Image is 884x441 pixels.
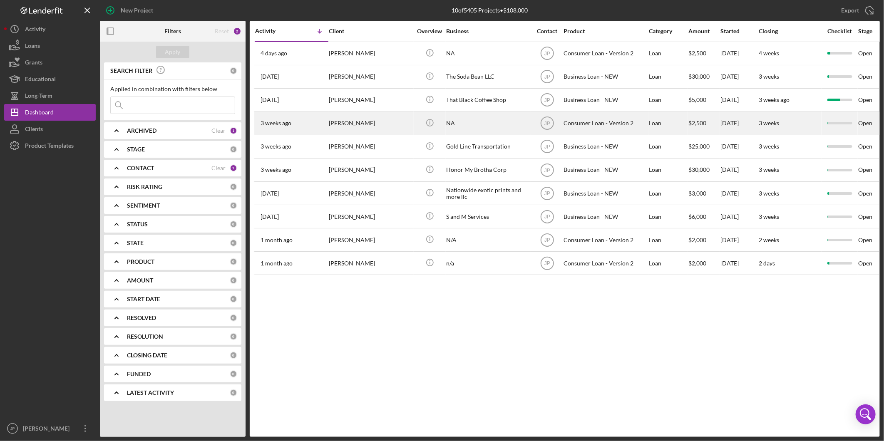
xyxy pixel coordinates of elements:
[230,183,237,191] div: 0
[720,136,758,158] div: [DATE]
[564,136,647,158] div: Business Loan - NEW
[329,28,412,35] div: Client
[230,202,237,209] div: 0
[4,137,96,154] button: Product Templates
[329,229,412,251] div: [PERSON_NAME]
[230,239,237,247] div: 0
[856,404,876,424] div: Open Intercom Messenger
[649,182,688,204] div: Loan
[649,159,688,181] div: Loan
[21,420,75,439] div: [PERSON_NAME]
[720,42,758,64] div: [DATE]
[156,46,189,58] button: Apply
[649,28,688,35] div: Category
[329,136,412,158] div: [PERSON_NAME]
[446,252,529,274] div: n/a
[261,120,291,126] time: 2025-08-11 00:10
[329,182,412,204] div: [PERSON_NAME]
[720,206,758,228] div: [DATE]
[564,66,647,88] div: Business Loan - NEW
[25,137,74,156] div: Product Templates
[759,236,779,243] time: 2 weeks
[446,66,529,88] div: The Soda Bean LLC
[4,54,96,71] a: Grants
[127,352,167,359] b: CLOSING DATE
[414,28,445,35] div: Overview
[649,42,688,64] div: Loan
[759,166,779,173] time: 3 weeks
[211,165,226,171] div: Clear
[688,159,720,181] div: $30,000
[759,260,775,267] time: 2 days
[544,167,550,173] text: JP
[4,37,96,54] a: Loans
[230,389,237,396] div: 0
[446,28,529,35] div: Business
[564,112,647,134] div: Consumer Loan - Version 2
[759,190,779,197] time: 3 weeks
[564,42,647,64] div: Consumer Loan - Version 2
[230,146,237,153] div: 0
[100,2,161,19] button: New Project
[688,66,720,88] div: $30,000
[255,27,292,34] div: Activity
[261,260,293,267] time: 2025-07-22 19:40
[329,112,412,134] div: [PERSON_NAME]
[110,67,152,74] b: SEARCH FILTER
[564,182,647,204] div: Business Loan - NEW
[649,252,688,274] div: Loan
[688,112,720,134] div: $2,500
[4,87,96,104] button: Long-Term
[127,389,174,396] b: LATEST ACTIVITY
[688,42,720,64] div: $2,500
[25,54,42,73] div: Grants
[544,191,550,196] text: JP
[230,220,237,228] div: 0
[127,258,154,265] b: PRODUCT
[446,206,529,228] div: S and M Services
[230,67,237,74] div: 0
[230,127,237,134] div: 1
[261,166,291,173] time: 2025-08-10 23:55
[127,315,156,321] b: RESOLVED
[759,119,779,126] time: 3 weeks
[544,121,550,126] text: JP
[688,182,720,204] div: $3,000
[127,127,156,134] b: ARCHIVED
[261,73,279,80] time: 2025-08-26 23:17
[564,89,647,111] div: Business Loan - NEW
[25,71,56,89] div: Educational
[127,296,160,302] b: START DATE
[446,89,529,111] div: That Black Coffee Shop
[230,333,237,340] div: 0
[841,2,859,19] div: Export
[688,252,720,274] div: $2,000
[261,237,293,243] time: 2025-07-28 18:55
[127,240,144,246] b: STATE
[165,46,181,58] div: Apply
[720,252,758,274] div: [DATE]
[446,229,529,251] div: N/A
[10,426,15,431] text: JP
[564,252,647,274] div: Consumer Loan - Version 2
[649,229,688,251] div: Loan
[649,136,688,158] div: Loan
[329,206,412,228] div: [PERSON_NAME]
[4,71,96,87] button: Educational
[446,182,529,204] div: Nationwide exotic prints and more llc
[230,352,237,359] div: 0
[121,2,153,19] div: New Project
[720,182,758,204] div: [DATE]
[833,2,880,19] button: Export
[25,121,43,139] div: Clients
[127,277,153,284] b: AMOUNT
[720,66,758,88] div: [DATE]
[230,277,237,284] div: 0
[649,206,688,228] div: Loan
[329,42,412,64] div: [PERSON_NAME]
[446,112,529,134] div: NA
[759,143,779,150] time: 3 weeks
[720,28,758,35] div: Started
